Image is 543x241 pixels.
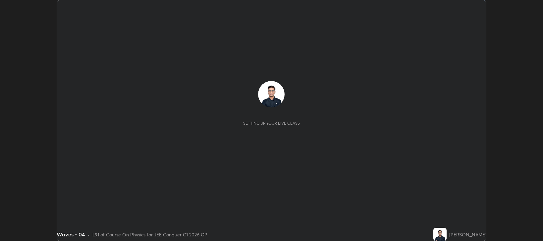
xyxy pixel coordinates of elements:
div: Waves - 04 [57,230,85,238]
div: • [87,231,90,238]
img: 37aae379bbc94e87a747325de2c98c16.jpg [433,228,447,241]
div: [PERSON_NAME] [449,231,486,238]
div: Setting up your live class [243,121,300,126]
img: 37aae379bbc94e87a747325de2c98c16.jpg [258,81,285,107]
div: L91 of Course On Physics for JEE Conquer C1 2026 GP [92,231,207,238]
